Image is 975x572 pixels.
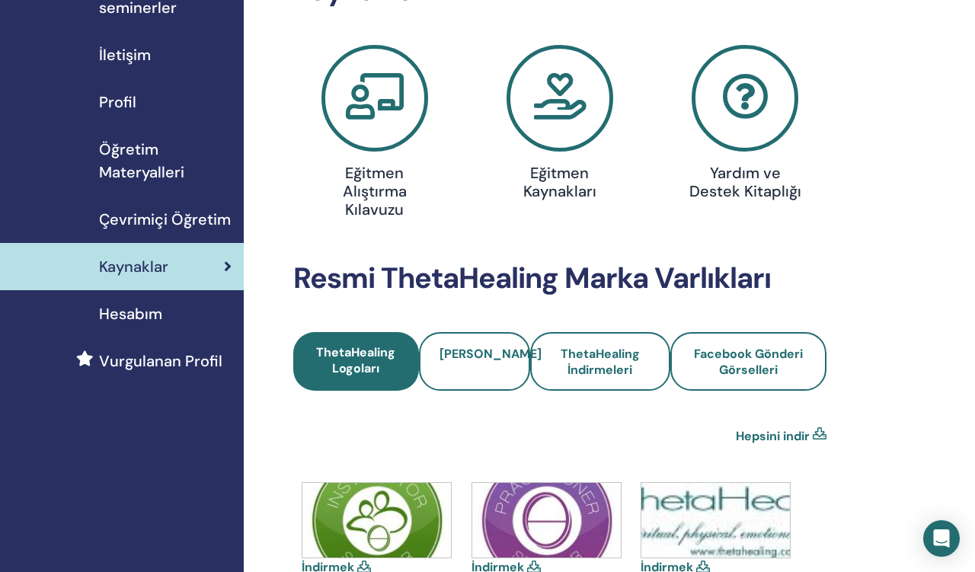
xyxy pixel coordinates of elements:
[99,43,151,66] span: İletişim
[99,91,136,113] span: Profil
[99,255,168,278] span: Kaynaklar
[302,483,451,558] img: icons-instructor.jpg
[923,520,960,557] div: Open Intercom Messenger
[291,45,458,225] a: Eğitmen Alıştırma Kılavuzu
[99,350,222,372] span: Vurgulanan Profil
[662,45,829,206] a: Yardım ve Destek Kitaplığı
[440,346,542,362] span: [PERSON_NAME]
[99,208,231,231] span: Çevrimiçi Öğretim
[736,427,810,446] a: Hepsini indir
[316,164,433,219] h4: Eğitmen Alıştırma Kılavuzu
[561,346,640,378] span: ThetaHealing İndirmeleri
[293,332,419,391] a: ThetaHealing Logoları
[694,346,803,378] span: Facebook Gönderi Görselleri
[472,483,621,558] img: icons-practitioner.jpg
[530,332,670,391] a: ThetaHealing İndirmeleri
[316,344,395,376] span: ThetaHealing Logoları
[99,138,232,184] span: Öğretim Materyalleri
[641,483,790,558] img: thetahealing-logo-a-copy.jpg
[99,302,162,325] span: Hesabım
[293,261,826,296] h2: Resmi ThetaHealing Marka Varlıkları
[501,164,619,200] h4: Eğitmen Kaynakları
[670,332,826,391] a: Facebook Gönderi Görselleri
[419,332,530,391] a: [PERSON_NAME]
[476,45,643,206] a: Eğitmen Kaynakları
[687,164,804,200] h4: Yardım ve Destek Kitaplığı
